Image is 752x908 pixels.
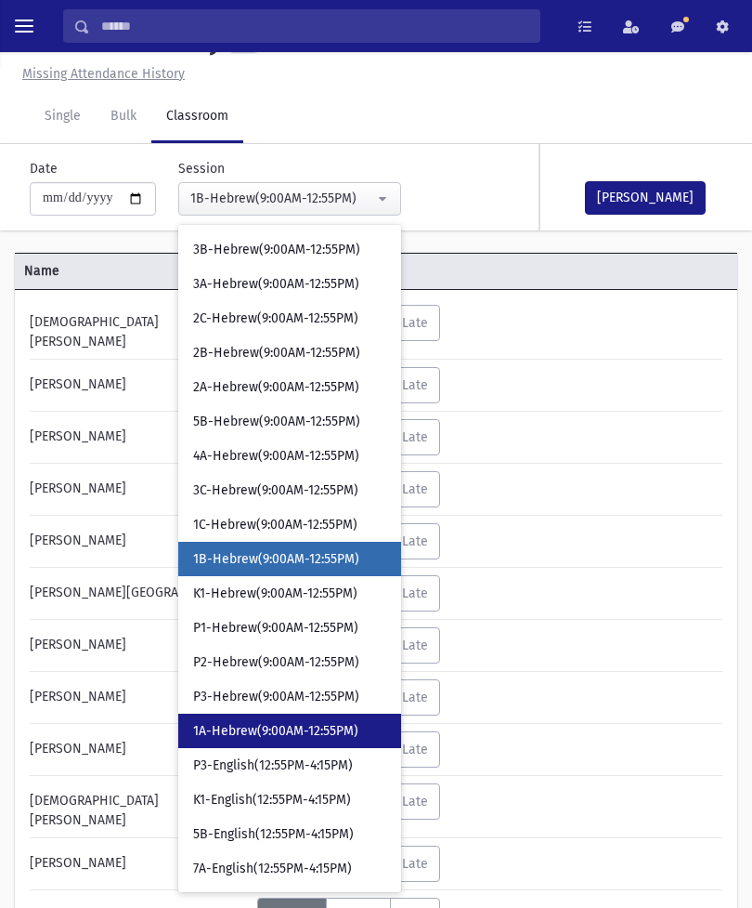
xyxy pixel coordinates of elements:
[402,377,428,393] span: Late
[20,419,257,455] div: [PERSON_NAME]
[30,159,58,178] label: Date
[402,429,428,445] span: Late
[7,9,41,43] button: toggle menu
[193,653,359,672] span: P2-Hebrew(9:00AM-12:55PM)
[193,275,359,294] span: 3A-Hebrew(9:00AM-12:55PM)
[402,315,428,331] span: Late
[193,481,358,500] span: 3C-Hebrew(9:00AM-12:55PM)
[90,9,539,43] input: Search
[402,533,428,549] span: Late
[20,471,257,507] div: [PERSON_NAME]
[15,261,255,281] span: Name
[193,825,354,844] span: 5B-English(12:55PM-4:15PM)
[20,783,257,830] div: [DEMOGRAPHIC_DATA][PERSON_NAME]
[193,241,360,259] span: 3B-Hebrew(9:00AM-12:55PM)
[193,447,359,466] span: 4A-Hebrew(9:00AM-12:55PM)
[15,66,185,82] a: Missing Attendance History
[20,627,257,664] div: [PERSON_NAME]
[193,344,360,362] span: 2B-Hebrew(9:00AM-12:55PM)
[30,91,96,143] a: Single
[193,722,358,741] span: 1A-Hebrew(9:00AM-12:55PM)
[193,688,359,706] span: P3-Hebrew(9:00AM-12:55PM)
[402,586,428,601] span: Late
[20,305,257,351] div: [DEMOGRAPHIC_DATA][PERSON_NAME]
[193,550,359,569] span: 1B-Hebrew(9:00AM-12:55PM)
[190,189,374,208] div: 1B-Hebrew(9:00AM-12:55PM)
[20,679,257,716] div: [PERSON_NAME]
[178,159,225,178] label: Session
[193,757,353,775] span: P3-English(12:55PM-4:15PM)
[193,516,357,534] span: 1C-Hebrew(9:00AM-12:55PM)
[178,182,401,216] button: 1B-Hebrew(9:00AM-12:55PM)
[193,413,360,431] span: 5B-Hebrew(9:00AM-12:55PM)
[402,742,428,757] span: Late
[402,638,428,653] span: Late
[193,309,358,328] span: 2C-Hebrew(9:00AM-12:55PM)
[193,619,358,638] span: P1-Hebrew(9:00AM-12:55PM)
[402,794,428,809] span: Late
[193,860,352,878] span: 7A-English(12:55PM-4:15PM)
[20,731,257,768] div: [PERSON_NAME]
[193,378,359,397] span: 2A-Hebrew(9:00AM-12:55PM)
[96,91,151,143] a: Bulk
[20,846,257,882] div: [PERSON_NAME]
[20,367,257,403] div: [PERSON_NAME]
[193,585,357,603] span: K1-Hebrew(9:00AM-12:55PM)
[255,261,677,281] span: Attendance
[22,66,185,82] u: Missing Attendance History
[193,791,351,809] span: K1-English(12:55PM-4:15PM)
[20,523,257,559] div: [PERSON_NAME]
[151,91,243,143] a: Classroom
[402,690,428,705] span: Late
[585,181,706,215] button: [PERSON_NAME]
[402,481,428,497] span: Late
[20,575,257,612] div: [PERSON_NAME][GEOGRAPHIC_DATA]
